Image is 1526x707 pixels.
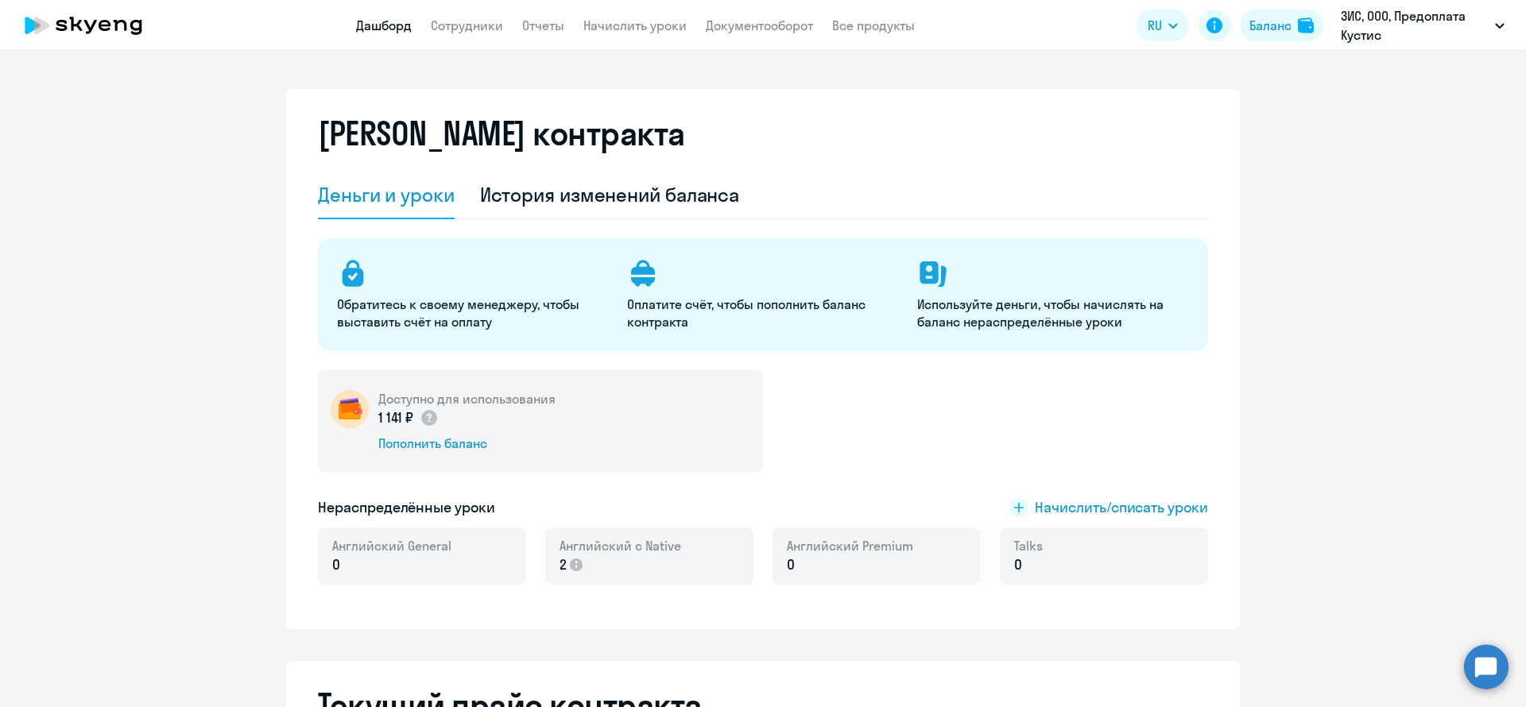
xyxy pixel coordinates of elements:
[583,17,687,33] a: Начислить уроки
[332,537,451,554] span: Английский General
[431,17,503,33] a: Сотрудники
[787,537,913,554] span: Английский Premium
[318,182,455,207] div: Деньги и уроки
[480,182,740,207] div: История изменений баланса
[560,537,681,554] span: Английский с Native
[331,390,369,428] img: wallet-circle.png
[1035,497,1208,518] span: Начислить/списать уроки
[627,296,898,330] p: Оплатите счёт, чтобы пополнить баланс контракта
[1148,16,1162,35] span: RU
[1341,6,1489,44] p: ЗИС, ООО, Предоплата Кустис
[1249,16,1292,35] div: Баланс
[318,114,685,153] h2: [PERSON_NAME] контракта
[1014,537,1043,554] span: Talks
[1240,10,1323,41] button: Балансbalance
[332,554,340,575] span: 0
[706,17,813,33] a: Документооборот
[1333,6,1512,44] button: ЗИС, ООО, Предоплата Кустис
[378,390,556,408] h5: Доступно для использования
[378,435,556,452] div: Пополнить баланс
[917,296,1188,330] p: Используйте деньги, чтобы начислять на баланс нераспределённые уроки
[356,17,412,33] a: Дашборд
[787,554,795,575] span: 0
[337,296,608,330] p: Обратитесь к своему менеджеру, чтобы выставить счёт на оплату
[832,17,915,33] a: Все продукты
[1137,10,1189,41] button: RU
[1298,17,1314,33] img: balance
[560,554,567,575] span: 2
[1014,554,1022,575] span: 0
[522,17,564,33] a: Отчеты
[318,497,495,518] h5: Нераспределённые уроки
[378,408,439,428] p: 1 141 ₽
